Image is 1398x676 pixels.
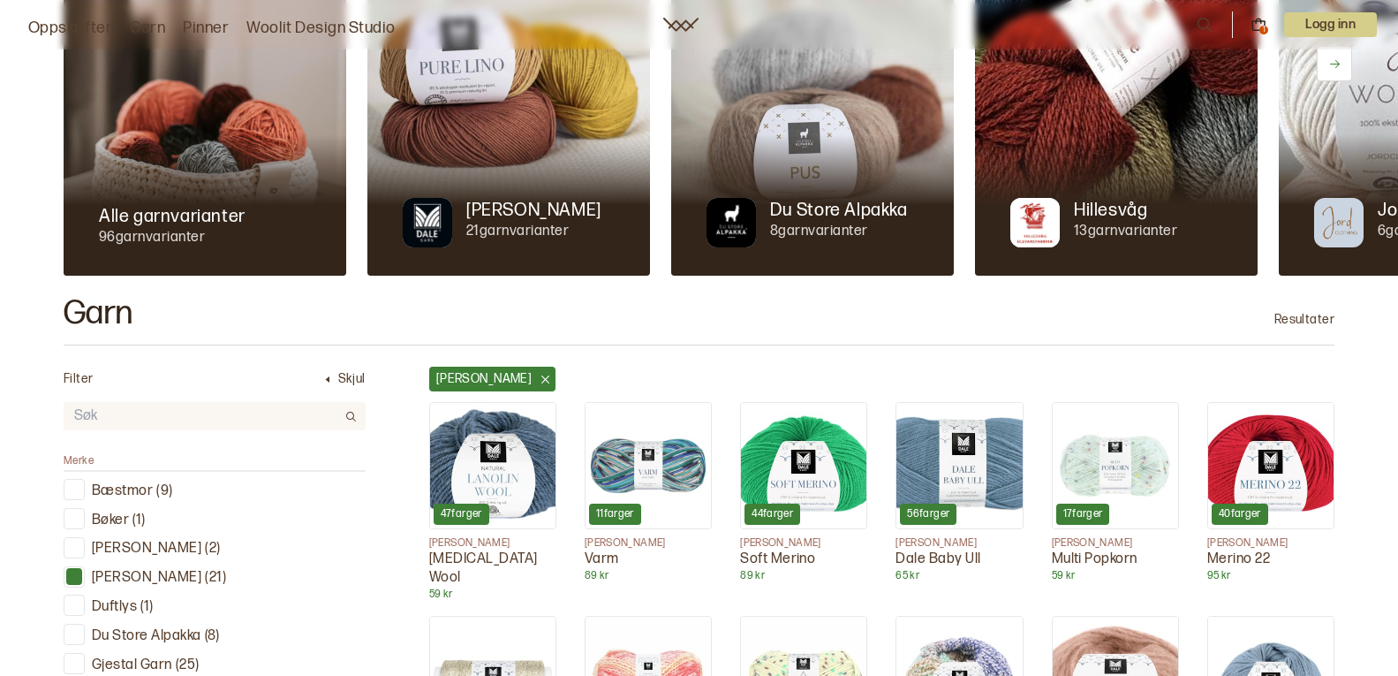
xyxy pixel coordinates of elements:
[896,403,1022,528] img: Dale Baby Ull
[430,403,555,528] img: Lanolin Wool
[1074,223,1177,241] p: 13 garnvarianter
[403,198,452,247] img: Merkegarn
[585,551,712,569] p: Varm
[92,569,201,588] p: [PERSON_NAME]
[1207,569,1334,583] p: 95 kr
[1207,551,1334,569] p: Merino 22
[895,402,1023,583] a: Dale Baby Ull56farger[PERSON_NAME]Dale Baby Ull65 kr
[596,507,634,521] p: 11 farger
[707,198,756,247] img: Merkegarn
[132,512,145,530] p: ( 1 )
[1052,536,1179,551] p: [PERSON_NAME]
[585,536,712,551] p: [PERSON_NAME]
[1063,507,1103,521] p: 17 farger
[64,404,337,429] input: Søk
[1284,12,1377,37] button: User dropdown
[663,18,699,32] a: Woolit
[92,598,137,617] p: Duftlys
[92,627,201,646] p: Du Store Alpakka
[895,551,1023,569] p: Dale Baby Ull
[741,403,866,528] img: Soft Merino
[740,402,867,583] a: Soft Merino44farger[PERSON_NAME]Soft Merino89 kr
[1052,551,1179,569] p: Multi Popkorn
[1259,26,1268,34] div: 1
[1052,402,1179,583] a: Multi Popkorn17farger[PERSON_NAME]Multi Popkorn59 kr
[740,536,867,551] p: [PERSON_NAME]
[752,507,793,521] p: 44 farger
[441,507,482,521] p: 47 farger
[92,512,129,530] p: Bøker
[338,370,366,388] p: Skjul
[1208,403,1334,528] img: Merino 22
[1284,12,1377,37] p: Logg inn
[740,569,867,583] p: 89 kr
[1314,198,1364,247] img: Merkegarn
[740,551,867,569] p: Soft Merino
[429,551,556,588] p: [MEDICAL_DATA] Wool
[895,536,1023,551] p: [PERSON_NAME]
[176,657,200,675] p: ( 25 )
[585,569,712,583] p: 89 kr
[1207,536,1334,551] p: [PERSON_NAME]
[130,16,165,41] a: Garn
[429,536,556,551] p: [PERSON_NAME]
[205,627,219,646] p: ( 8 )
[205,540,220,558] p: ( 2 )
[1010,198,1060,247] img: Merkegarn
[429,588,556,602] p: 59 kr
[64,297,133,330] h2: Garn
[1053,403,1178,528] img: Multi Popkorn
[1052,569,1179,583] p: 59 kr
[92,657,172,675] p: Gjestal Garn
[770,198,908,223] p: Du Store Alpakka
[586,403,711,528] img: Varm
[205,569,226,588] p: ( 21 )
[585,402,712,583] a: Varm11farger[PERSON_NAME]Varm89 kr
[436,370,532,388] p: [PERSON_NAME]
[64,370,94,388] p: Filter
[92,540,201,558] p: [PERSON_NAME]
[466,223,601,241] p: 21 garnvarianter
[183,16,229,41] a: Pinner
[1251,17,1266,33] button: 1
[1274,311,1334,329] p: Resultater
[1207,402,1334,583] a: Merino 2240farger[PERSON_NAME]Merino 2295 kr
[99,229,246,247] p: 96 garnvarianter
[907,507,949,521] p: 56 farger
[770,223,908,241] p: 8 garnvarianter
[64,454,94,467] span: Merke
[429,402,556,602] a: Lanolin Wool47farger[PERSON_NAME][MEDICAL_DATA] Wool59 kr
[1219,507,1261,521] p: 40 farger
[92,482,153,501] p: Bæstmor
[895,569,1023,583] p: 65 kr
[140,598,153,617] p: ( 1 )
[99,204,246,229] p: Alle garnvarianter
[466,198,601,223] p: [PERSON_NAME]
[156,482,172,501] p: ( 9 )
[1074,198,1147,223] p: Hillesvåg
[28,16,112,41] a: Oppskrifter
[246,16,396,41] a: Woolit Design Studio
